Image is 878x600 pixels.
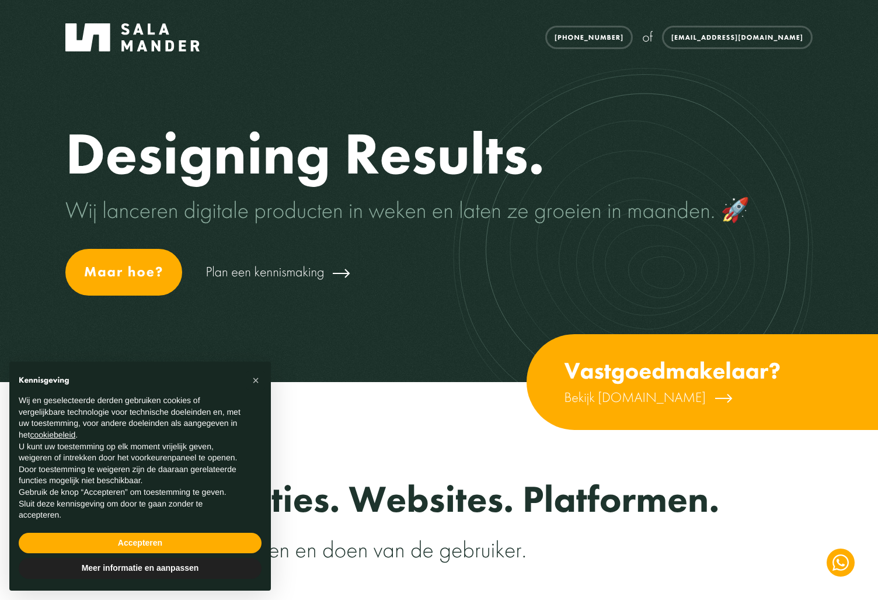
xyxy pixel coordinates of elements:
[19,558,262,579] button: Meer informatie en aanpassen
[19,533,262,554] button: Accepteren
[19,376,243,386] h2: Kennisgeving
[19,441,243,487] p: U kunt uw toestemming op elk moment vrijelijk geven, weigeren of intrekken door het voorkeurenpan...
[65,478,813,521] h2: Webapplicaties. Websites. Platformen.
[65,23,200,51] img: Salamander
[252,374,259,387] span: ×
[545,26,633,49] a: [PHONE_NUMBER]
[65,195,813,226] p: Wij lanceren digitale producten in weken en laten ze groeien in maanden. 🚀
[564,358,781,384] h3: Vastgoedmakelaar?
[65,535,813,565] p: Afgestemd op het denken en doen van de gebruiker.
[65,249,182,296] a: Maar hoe?
[832,554,849,571] img: WhatsApp
[19,487,243,521] p: Gebruik de knop “Accepteren” om toestemming te geven. Sluit deze kennisgeving om door te gaan zon...
[642,28,653,46] span: of
[19,395,243,441] p: Wij en geselecteerde derden gebruiken cookies of vergelijkbare technologie voor technische doelei...
[527,334,878,430] a: Vastgoedmakelaar? Bekijk [DOMAIN_NAME]
[30,430,75,439] a: cookiebeleid
[65,122,813,186] h1: Designing Results.
[662,26,813,49] a: [EMAIL_ADDRESS][DOMAIN_NAME]
[564,389,706,407] span: Bekijk [DOMAIN_NAME]
[246,371,265,390] button: Sluit deze kennisgeving
[205,256,352,287] a: Plan een kennismaking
